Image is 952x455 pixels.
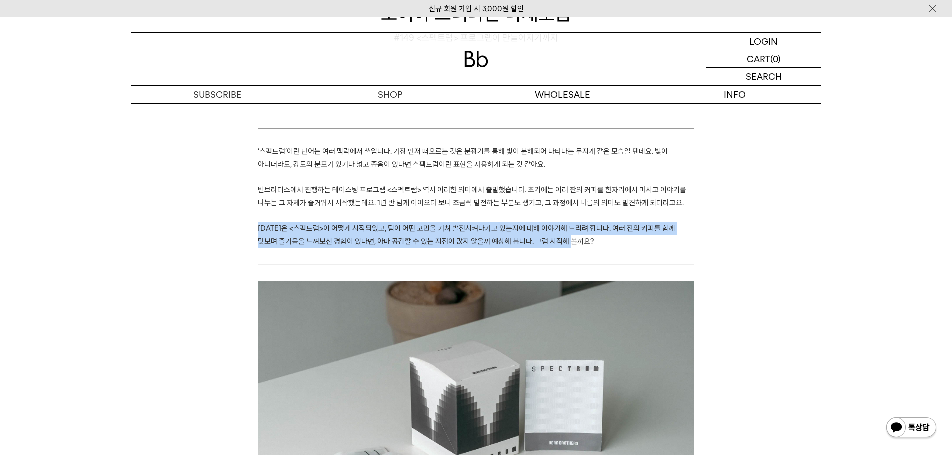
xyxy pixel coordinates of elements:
[749,33,778,50] p: LOGIN
[746,68,782,85] p: SEARCH
[258,147,668,169] span: ‘스펙트럼’이란 단어는 여러 맥락에서 쓰입니다. 가장 먼저 떠오르는 것은 분광기를 통해 빛이 분해되어 나타나는 무지개 같은 모습일 텐데요. 빛이 아니더라도, 강도의 분포가 있...
[747,50,770,67] p: CART
[258,224,675,246] span: [DATE]은 <스펙트럼>이 어떻게 시작되었고, 팀이 어떤 고민을 거쳐 발전시켜나가고 있는지에 대해 이야기해 드리려 합니다. 여러 잔의 커피를 함께 맛보며 즐거움을 느껴보신 ...
[649,86,821,103] p: INFO
[429,4,524,13] a: 신규 회원 가입 시 3,000원 할인
[258,185,686,207] span: 빈브라더스에서 진행하는 테이스팅 프로그램 <스펙트럼> 역시 이러한 의미에서 출발했습니다. 초기에는 여러 잔의 커피를 한자리에서 마시고 이야기를 나누는 그 자체가 즐거워서 시작...
[885,416,937,440] img: 카카오톡 채널 1:1 채팅 버튼
[770,50,781,67] p: (0)
[476,86,649,103] p: WHOLESALE
[706,33,821,50] a: LOGIN
[464,51,488,67] img: 로고
[706,50,821,68] a: CART (0)
[131,86,304,103] a: SUBSCRIBE
[304,86,476,103] a: SHOP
